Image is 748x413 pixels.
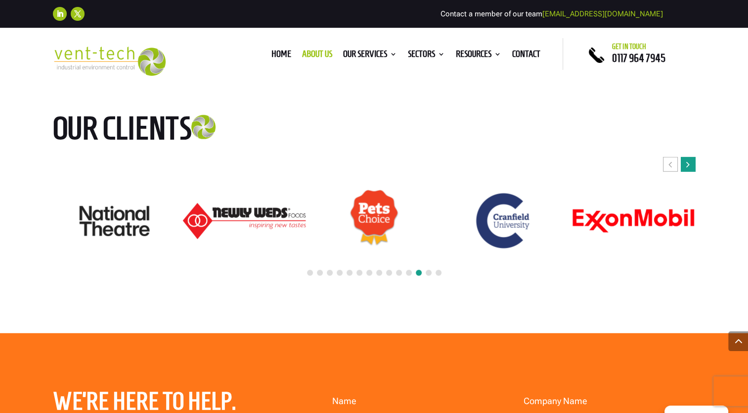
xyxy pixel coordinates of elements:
div: 19 / 24 [312,189,436,253]
img: National Theatre [80,206,150,236]
a: Follow on X [71,7,85,21]
div: Next slide [681,157,696,172]
ringoverc2c-84e06f14122c: Call with Ringover [612,52,665,64]
div: 18 / 24 [182,203,306,240]
span: Contact a member of our team [440,9,663,18]
a: Contact [512,51,540,61]
a: Follow on LinkedIn [53,7,67,21]
img: ExonMobil logo [572,208,695,233]
img: Newly-Weds_Logo [183,203,306,239]
div: 17 / 24 [52,206,176,237]
div: 21 / 24 [572,208,695,234]
a: Resources [456,51,501,61]
a: 0117 964 7945 [612,52,665,64]
span: Get in touch [612,43,646,51]
div: 20 / 24 [442,188,566,254]
img: Pets Choice [349,190,398,252]
div: Previous slide [663,157,678,172]
a: Our Services [343,51,397,61]
a: [EMAIL_ADDRESS][DOMAIN_NAME] [542,9,663,18]
a: Sectors [408,51,445,61]
a: Home [271,51,291,61]
h2: Our clients [53,111,265,150]
img: 2023-09-27T08_35_16.549ZVENT-TECH---Clear-background [53,47,166,76]
img: Cranfield University logo [472,189,536,253]
a: About us [302,51,332,61]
